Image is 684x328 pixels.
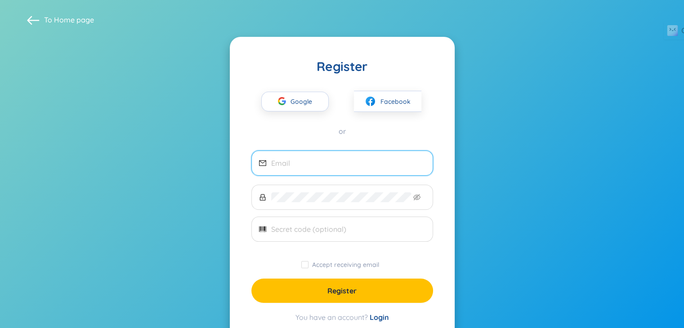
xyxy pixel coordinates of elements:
span: To [44,15,94,25]
span: Register [327,286,357,296]
button: Google [261,92,329,111]
button: facebookFacebook [354,91,421,112]
img: facebook [365,96,376,107]
div: You have an account? [251,312,433,323]
span: mail [259,160,266,167]
a: Home page [54,15,94,24]
button: Register [251,279,433,303]
span: lock [259,194,266,201]
span: eye-invisible [413,194,420,201]
span: Google [291,92,317,111]
div: or [251,126,433,136]
span: barcode [259,226,266,233]
input: Email [271,158,425,168]
input: Secret code (optional) [271,224,425,234]
div: Register [251,58,433,75]
span: Facebook [380,97,411,106]
span: Accept receiving email [308,261,383,269]
a: Login [370,313,389,322]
